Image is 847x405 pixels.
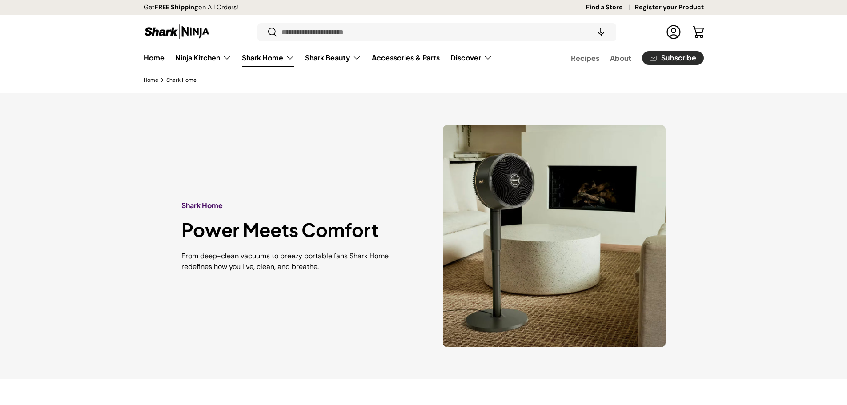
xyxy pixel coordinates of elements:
[445,49,498,67] summary: Discover
[144,49,492,67] nav: Primary
[587,22,615,42] speech-search-button: Search by voice
[181,218,414,242] h2: Power Meets Comfort
[170,49,237,67] summary: Ninja Kitchen
[300,49,366,67] summary: Shark Beauty
[372,49,440,66] a: Accessories & Parts
[635,3,704,12] a: Register your Product
[181,251,414,272] p: From deep-clean vacuums to breezy portable fans Shark Home redefines how you live, clean, and bre...
[237,49,300,67] summary: Shark Home
[181,200,414,211] p: Shark Home
[144,3,238,12] p: Get on All Orders!
[144,76,704,84] nav: Breadcrumbs
[144,77,158,83] a: Home
[242,49,294,67] a: Shark Home
[175,49,231,67] a: Ninja Kitchen
[155,3,198,11] strong: FREE Shipping
[586,3,635,12] a: Find a Store
[642,51,704,65] a: Subscribe
[450,49,492,67] a: Discover
[144,23,210,40] img: Shark Ninja Philippines
[144,49,165,66] a: Home
[571,49,599,67] a: Recipes
[166,77,197,83] a: Shark Home
[550,49,704,67] nav: Secondary
[305,49,361,67] a: Shark Beauty
[661,54,696,61] span: Subscribe
[610,49,631,67] a: About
